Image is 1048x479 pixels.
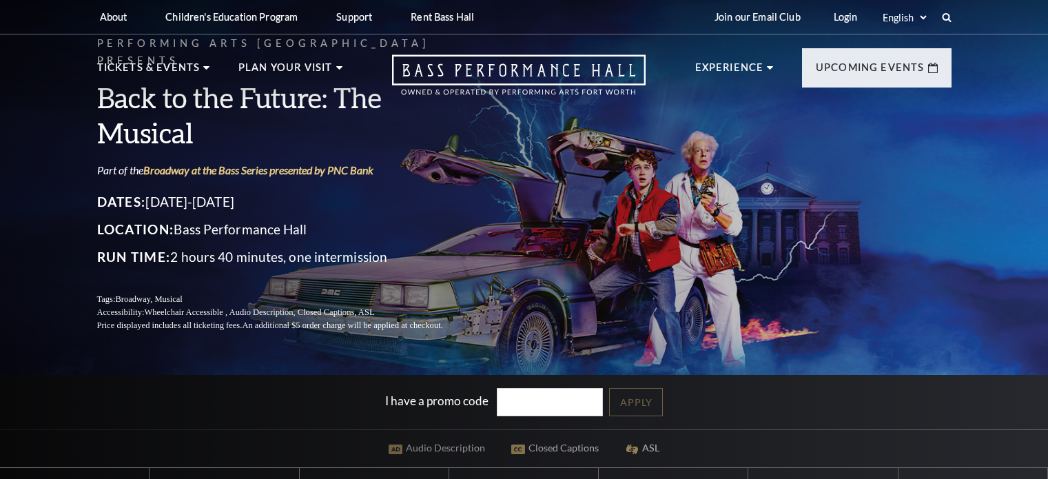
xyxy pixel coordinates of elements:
[97,246,476,268] p: 2 hours 40 minutes, one intermission
[97,194,146,210] span: Dates:
[97,59,201,84] p: Tickets & Events
[97,163,476,178] p: Part of the
[816,59,925,84] p: Upcoming Events
[97,80,476,150] h3: Back to the Future: The Musical
[242,320,442,330] span: An additional $5 order charge will be applied at checkout.
[336,11,372,23] p: Support
[97,249,171,265] span: Run Time:
[97,293,476,306] p: Tags:
[97,306,476,319] p: Accessibility:
[144,307,374,317] span: Wheelchair Accessible , Audio Description, Closed Captions, ASL
[97,218,476,241] p: Bass Performance Hall
[880,11,929,24] select: Select:
[97,319,476,332] p: Price displayed includes all ticketing fees.
[100,11,127,23] p: About
[115,294,182,304] span: Broadway, Musical
[97,191,476,213] p: [DATE]-[DATE]
[411,11,474,23] p: Rent Bass Hall
[238,59,333,84] p: Plan Your Visit
[143,163,373,176] a: Broadway at the Bass Series presented by PNC Bank
[385,394,489,408] label: I have a promo code
[165,11,298,23] p: Children's Education Program
[97,221,174,237] span: Location:
[695,59,764,84] p: Experience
